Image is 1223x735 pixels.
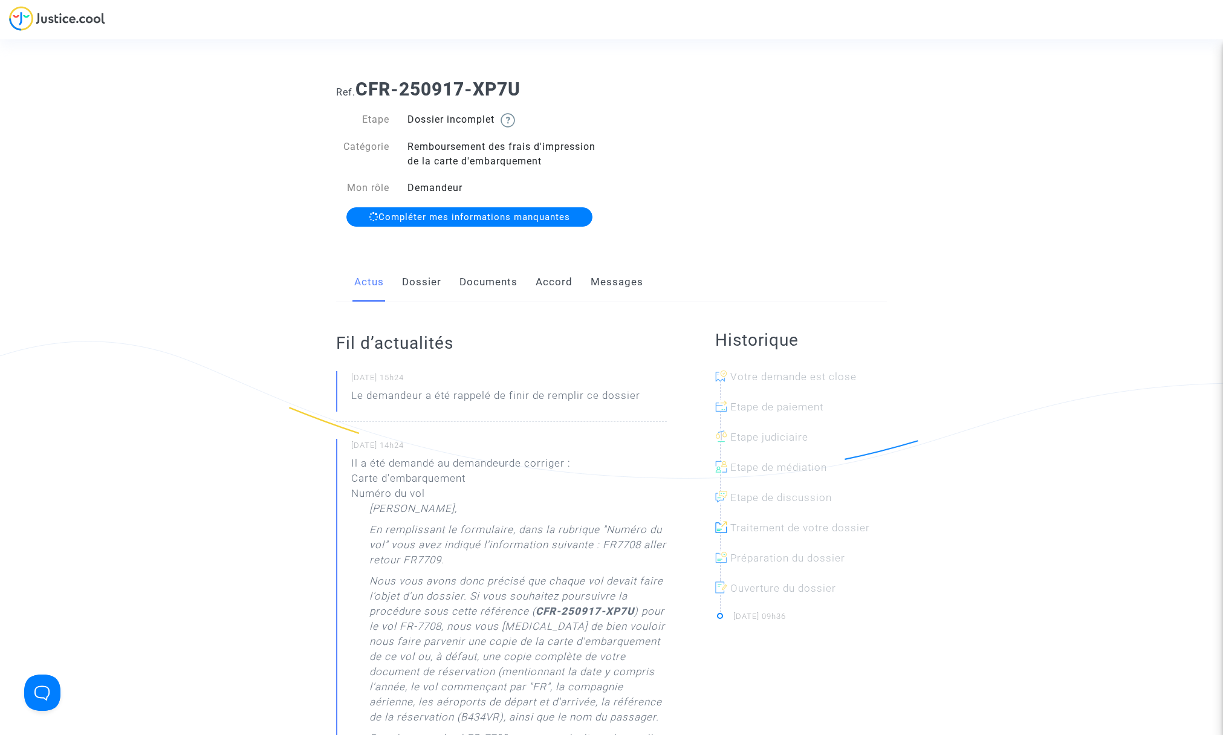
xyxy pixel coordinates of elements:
iframe: Help Scout Beacon - Open [24,675,60,711]
div: Etape [327,112,398,128]
span: Ref. [336,86,355,98]
strong: CFR-250917-XP7U [536,605,634,617]
span: Votre demande est close [730,371,857,383]
div: Dossier incomplet [398,112,612,128]
div: Catégorie [327,140,398,169]
small: [DATE] 14h24 [351,440,667,456]
li: Carte d'embarquement [351,471,667,486]
a: Dossier [402,262,441,302]
a: Documents [459,262,517,302]
p: [PERSON_NAME], [369,501,457,522]
div: Mon rôle [327,181,398,195]
p: En remplissant le formulaire, dans la rubrique "Numéro du vol" vous avez indiqué l'information su... [369,522,667,574]
div: Demandeur [398,181,612,195]
a: Actus [354,262,384,302]
img: jc-logo.svg [9,6,105,31]
li: Numéro du vol [351,486,667,501]
p: Nous vous avons donc précisé que chaque vol devait faire l'objet d'un dossier. Si vous souhaitez ... [369,574,667,731]
img: help.svg [501,113,515,128]
p: Le demandeur a été rappelé de finir de remplir ce dossier [351,388,640,409]
h2: Fil d’actualités [336,332,667,354]
div: Remboursement des frais d'impression de la carte d'embarquement [398,140,612,169]
h2: Historique [715,329,887,351]
b: CFR-250917-XP7U [355,79,521,100]
span: de corriger : [509,457,571,469]
a: Messages [591,262,643,302]
small: [DATE] 15h24 [351,372,667,388]
a: Accord [536,262,573,302]
span: Compléter mes informations manquantes [378,212,570,222]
